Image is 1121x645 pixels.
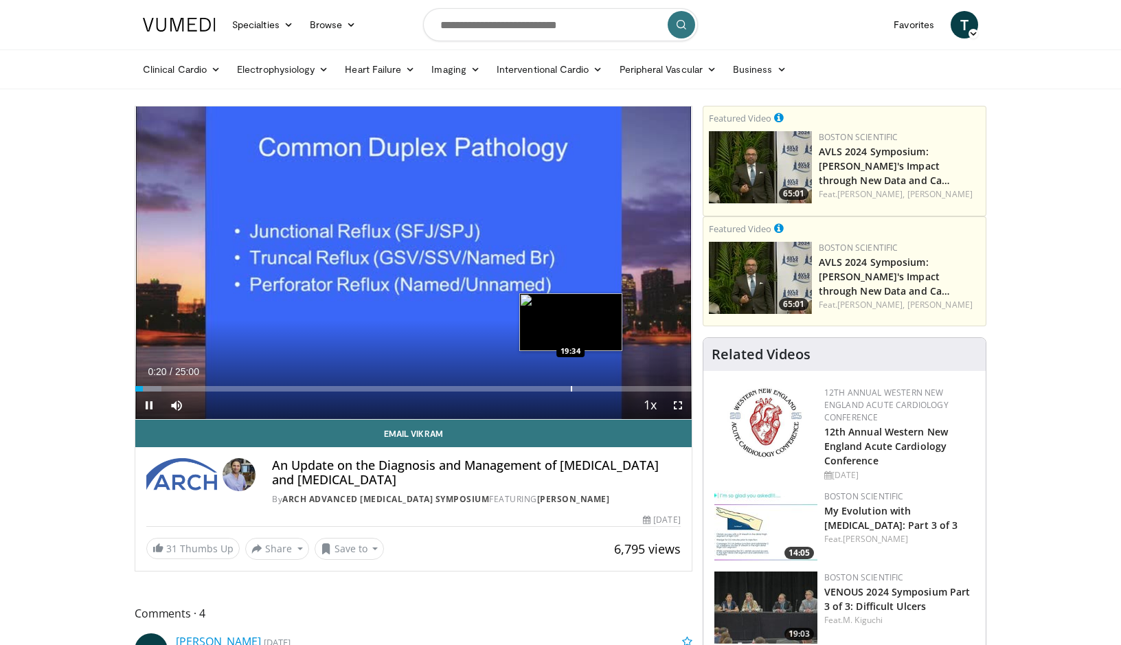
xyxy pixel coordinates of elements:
[423,56,488,83] a: Imaging
[664,392,692,419] button: Fullscreen
[819,188,980,201] div: Feat.
[885,11,942,38] a: Favorites
[223,458,256,491] img: Avatar
[423,8,698,41] input: Search topics, interventions
[611,56,725,83] a: Peripheral Vascular
[163,392,190,419] button: Mute
[709,131,812,203] img: 607839b9-54d4-4fb2-9520-25a5d2532a31.150x105_q85_crop-smart_upscale.jpg
[824,425,948,467] a: 12th Annual Western New England Acute Cardiology Conference
[824,614,975,626] div: Feat.
[824,533,975,545] div: Feat.
[537,493,610,505] a: [PERSON_NAME]
[643,514,680,526] div: [DATE]
[837,188,905,200] a: [PERSON_NAME],
[951,11,978,38] a: T
[488,56,611,83] a: Interventional Cardio
[170,366,172,377] span: /
[614,541,681,557] span: 6,795 views
[146,538,240,559] a: 31 Thumbs Up
[143,18,216,32] img: VuMedi Logo
[709,223,771,235] small: Featured Video
[229,56,337,83] a: Electrophysiology
[709,131,812,203] a: 65:01
[135,392,163,419] button: Pause
[245,538,309,560] button: Share
[843,614,883,626] a: M. Kiguchi
[824,387,949,423] a: 12th Annual Western New England Acute Cardiology Conference
[135,420,692,447] a: Email Vikram
[337,56,423,83] a: Heart Failure
[166,542,177,555] span: 31
[272,458,680,488] h4: An Update on the Diagnosis and Management of [MEDICAL_DATA] and [MEDICAL_DATA]
[135,106,692,420] video-js: Video Player
[824,469,975,482] div: [DATE]
[714,572,817,644] img: 5ca59e1b-fc86-4e25-b304-1ab8774ee220.150x105_q85_crop-smart_upscale.jpg
[714,490,817,563] a: 14:05
[175,366,199,377] span: 25:00
[907,299,973,310] a: [PERSON_NAME]
[725,56,795,83] a: Business
[712,346,811,363] h4: Related Videos
[907,188,973,200] a: [PERSON_NAME]
[709,112,771,124] small: Featured Video
[784,628,814,640] span: 19:03
[819,256,950,297] a: AVLS 2024 Symposium: [PERSON_NAME]'s Impact through New Data and Ca…
[843,533,908,545] a: [PERSON_NAME]
[779,188,808,200] span: 65:01
[714,572,817,644] a: 19:03
[819,299,980,311] div: Feat.
[837,299,905,310] a: [PERSON_NAME],
[135,386,692,392] div: Progress Bar
[135,604,692,622] span: Comments 4
[135,56,229,83] a: Clinical Cardio
[819,131,898,143] a: Boston Scientific
[709,242,812,314] img: 607839b9-54d4-4fb2-9520-25a5d2532a31.150x105_q85_crop-smart_upscale.jpg
[272,493,680,506] div: By FEATURING
[146,458,217,491] img: ARCH Advanced Revascularization Symposium
[727,387,804,459] img: 0954f259-7907-4053-a817-32a96463ecc8.png.150x105_q85_autocrop_double_scale_upscale_version-0.2.png
[315,538,385,560] button: Save to
[819,145,950,187] a: AVLS 2024 Symposium: [PERSON_NAME]'s Impact through New Data and Ca…
[709,242,812,314] a: 65:01
[779,298,808,310] span: 65:01
[282,493,489,505] a: ARCH Advanced [MEDICAL_DATA] Symposium
[302,11,365,38] a: Browse
[519,293,622,351] img: image.jpeg
[824,585,971,613] a: VENOUS 2024 Symposium Part 3 of 3: Difficult Ulcers
[784,547,814,559] span: 14:05
[824,572,904,583] a: Boston Scientific
[824,504,958,532] a: My Evolution with [MEDICAL_DATA]: Part 3 of 3
[224,11,302,38] a: Specialties
[824,490,904,502] a: Boston Scientific
[148,366,166,377] span: 0:20
[637,392,664,419] button: Playback Rate
[714,490,817,563] img: 2df4b9b9-c875-4e5b-86ab-fc11aa8b41c7.150x105_q85_crop-smart_upscale.jpg
[819,242,898,253] a: Boston Scientific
